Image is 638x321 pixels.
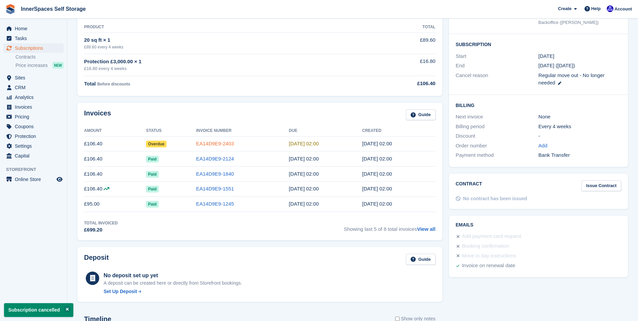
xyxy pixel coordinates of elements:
[558,5,571,12] span: Create
[196,141,234,146] a: EA14D9E9-2403
[15,93,55,102] span: Analytics
[351,80,436,87] div: £106.40
[146,141,166,147] span: Overdue
[538,52,554,60] time: 2025-03-12 01:00:00 UTC
[456,132,538,140] div: Discount
[196,171,234,177] a: EA14D9E9-1840
[456,142,538,150] div: Order number
[84,22,351,33] th: Product
[351,22,436,33] th: Total
[84,65,351,72] div: £16.80 every 4 weeks
[18,3,88,14] a: InnerSpaces Self Storage
[15,141,55,151] span: Settings
[462,233,521,241] div: Add payment card request
[538,123,621,131] div: Every 4 weeks
[463,195,527,202] div: No contract has been issued
[15,175,55,184] span: Online Store
[289,201,319,207] time: 2025-06-05 01:00:00 UTC
[84,81,96,86] span: Total
[84,109,111,120] h2: Invoices
[538,19,621,26] div: Backoffice ([PERSON_NAME])
[15,43,55,53] span: Subscriptions
[15,112,55,121] span: Pricing
[15,122,55,131] span: Coupons
[84,136,146,151] td: £106.40
[538,72,605,86] span: Regular move out - No longer needed
[84,151,146,167] td: £106.40
[196,126,289,136] th: Invoice Number
[351,54,436,76] td: £16.80
[84,36,351,44] div: 20 sq ft × 1
[3,34,64,43] a: menu
[146,171,158,178] span: Paid
[362,201,392,207] time: 2025-06-04 01:00:11 UTC
[15,132,55,141] span: Protection
[456,72,538,87] div: Cancel reason
[3,24,64,33] a: menu
[15,62,48,69] span: Price increases
[196,186,234,191] a: EA14D9E9-1551
[104,288,137,295] div: Set Up Deposit
[538,142,548,150] a: Add
[3,141,64,151] a: menu
[15,54,64,60] a: Contracts
[104,272,242,280] div: No deposit set up yet
[456,41,621,47] h2: Subscription
[538,132,621,140] div: -
[15,102,55,112] span: Invoices
[3,151,64,160] a: menu
[462,262,515,270] div: Invoice on renewal date
[417,226,436,232] a: View all
[5,4,15,14] img: stora-icon-8386f47178a22dfd0bd8f6a31ec36ba5ce8667c1dd55bd0f319d3a0aa187defe.svg
[351,33,436,54] td: £89.60
[146,126,196,136] th: Status
[3,93,64,102] a: menu
[456,113,538,121] div: Next invoice
[406,109,436,120] a: Guide
[581,180,621,191] a: Issue Contract
[289,126,362,136] th: Due
[3,132,64,141] a: menu
[614,6,632,12] span: Account
[3,122,64,131] a: menu
[289,171,319,177] time: 2025-07-31 01:00:00 UTC
[456,123,538,131] div: Billing period
[84,44,351,50] div: £89.60 every 4 weeks
[362,186,392,191] time: 2025-07-02 01:00:47 UTC
[406,254,436,265] a: Guide
[362,171,392,177] time: 2025-07-30 01:00:03 UTC
[362,156,392,162] time: 2025-08-27 01:00:35 UTC
[146,201,158,208] span: Paid
[3,73,64,82] a: menu
[607,5,613,12] img: Russell Harding
[84,167,146,182] td: £106.40
[104,288,242,295] a: Set Up Deposit
[3,102,64,112] a: menu
[15,34,55,43] span: Tasks
[15,73,55,82] span: Sites
[15,83,55,92] span: CRM
[3,175,64,184] a: menu
[538,113,621,121] div: None
[6,166,67,173] span: Storefront
[84,254,109,265] h2: Deposit
[84,220,118,226] div: Total Invoiced
[289,156,319,162] time: 2025-08-28 01:00:00 UTC
[84,226,118,234] div: £699.20
[456,102,621,108] h2: Billing
[462,242,509,250] div: Booking confirmation
[538,63,575,68] span: [DATE] ([DATE])
[84,58,351,66] div: Protection £3,000.00 × 1
[456,52,538,60] div: Start
[289,141,319,146] time: 2025-09-25 01:00:00 UTC
[456,12,538,26] div: Booked
[289,186,319,191] time: 2025-07-03 01:00:00 UTC
[3,83,64,92] a: menu
[538,151,621,159] div: Bank Transfer
[362,126,436,136] th: Created
[84,197,146,212] td: £95.00
[15,62,64,69] a: Price increases NEW
[362,141,392,146] time: 2025-09-24 01:00:01 UTC
[146,156,158,163] span: Paid
[97,82,130,86] span: Before discounts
